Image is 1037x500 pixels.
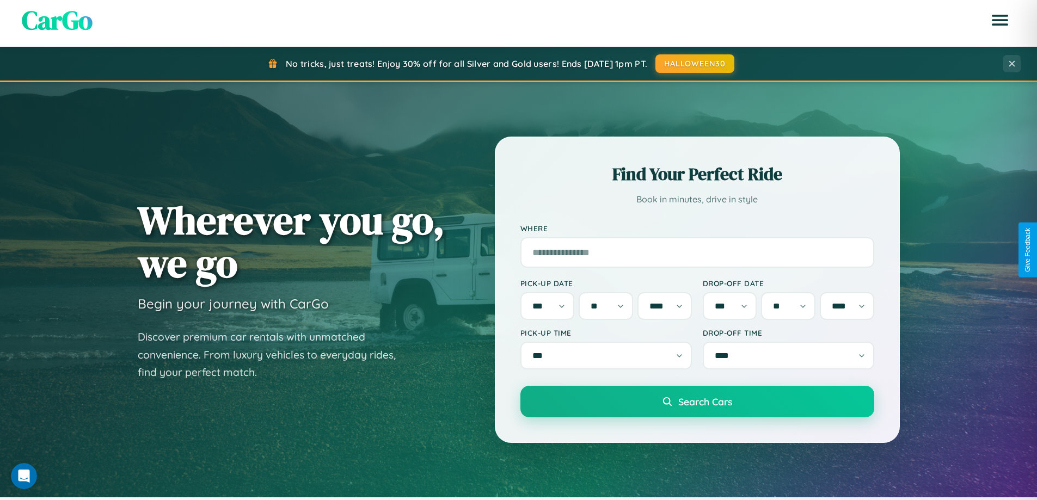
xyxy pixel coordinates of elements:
[138,295,329,312] h3: Begin your journey with CarGo
[985,5,1015,35] button: Open menu
[520,386,874,417] button: Search Cars
[655,54,734,73] button: HALLOWEEN30
[520,224,874,233] label: Where
[1024,228,1032,272] div: Give Feedback
[520,279,692,288] label: Pick-up Date
[678,396,732,408] span: Search Cars
[138,328,410,381] p: Discover premium car rentals with unmatched convenience. From luxury vehicles to everyday rides, ...
[286,58,647,69] span: No tricks, just treats! Enjoy 30% off for all Silver and Gold users! Ends [DATE] 1pm PT.
[520,328,692,337] label: Pick-up Time
[520,162,874,186] h2: Find Your Perfect Ride
[22,2,93,38] span: CarGo
[138,199,445,285] h1: Wherever you go, we go
[520,192,874,207] p: Book in minutes, drive in style
[11,463,37,489] iframe: Intercom live chat
[703,279,874,288] label: Drop-off Date
[703,328,874,337] label: Drop-off Time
